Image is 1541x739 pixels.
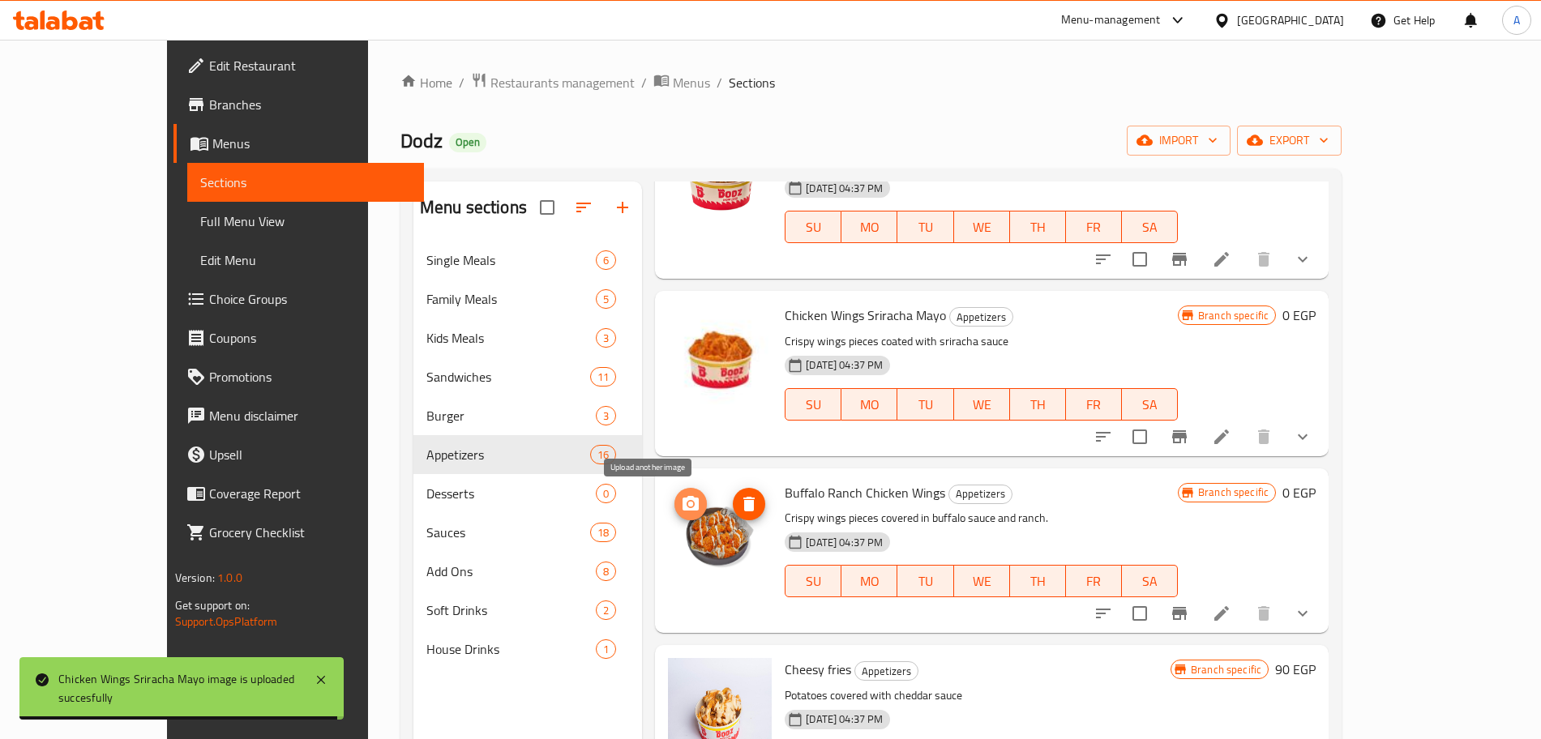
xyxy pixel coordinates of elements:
[1160,594,1199,633] button: Branch-specific-item
[673,73,710,92] span: Menus
[173,46,424,85] a: Edit Restaurant
[597,292,615,307] span: 5
[590,445,616,464] div: items
[449,135,486,149] span: Open
[799,535,889,550] span: [DATE] 04:37 PM
[426,328,596,348] span: Kids Meals
[949,485,1012,503] span: Appetizers
[961,570,1004,593] span: WE
[1123,420,1157,454] span: Select to update
[413,234,642,675] nav: Menu sections
[209,406,411,425] span: Menu disclaimer
[209,367,411,387] span: Promotions
[597,642,615,657] span: 1
[1017,570,1059,593] span: TH
[1010,211,1066,243] button: TH
[1017,216,1059,239] span: TH
[848,216,891,239] span: MO
[785,303,946,327] span: Chicken Wings Sriracha Mayo
[426,639,596,659] span: House Drinks
[400,73,452,92] a: Home
[175,595,250,616] span: Get support on:
[904,570,947,593] span: TU
[426,406,596,425] span: Burger
[1184,662,1268,677] span: Branch specific
[897,388,953,421] button: TU
[1192,485,1275,500] span: Branch specific
[212,134,411,153] span: Menus
[954,211,1010,243] button: WE
[187,163,424,202] a: Sections
[426,600,596,620] div: Soft Drinks
[426,289,596,309] span: Family Meals
[1237,126,1342,156] button: export
[1192,308,1275,323] span: Branch specific
[897,211,953,243] button: TU
[848,393,891,416] span: MO
[1066,388,1122,421] button: FR
[209,484,411,503] span: Coverage Report
[1160,240,1199,279] button: Branch-specific-item
[855,662,918,681] span: Appetizers
[596,406,616,425] div: items
[1122,388,1178,421] button: SA
[1010,565,1066,597] button: TH
[1513,11,1520,29] span: A
[187,241,424,280] a: Edit Menu
[413,280,642,318] div: Family Meals5
[1122,211,1178,243] button: SA
[603,188,642,227] button: Add section
[1084,240,1123,279] button: sort-choices
[426,562,596,581] span: Add Ons
[413,435,642,474] div: Appetizers16
[173,85,424,124] a: Branches
[173,396,424,435] a: Menu disclaimer
[426,445,590,464] span: Appetizers
[785,508,1178,528] p: Crispy wings pieces covered in buffalo sauce and ranch.
[785,331,1178,352] p: Crispy wings pieces coated with sriracha sauce
[1084,594,1123,633] button: sort-choices
[597,408,615,424] span: 3
[490,73,635,92] span: Restaurants management
[471,72,635,93] a: Restaurants management
[1275,658,1316,681] h6: 90 EGP
[426,250,596,270] span: Single Meals
[1237,11,1344,29] div: [GEOGRAPHIC_DATA]
[209,289,411,309] span: Choice Groups
[1244,240,1283,279] button: delete
[1212,604,1231,623] a: Edit menu item
[950,308,1012,327] span: Appetizers
[173,474,424,513] a: Coverage Report
[597,331,615,346] span: 3
[187,202,424,241] a: Full Menu View
[668,481,772,585] img: Buffalo Ranch Chicken Wings
[459,73,464,92] li: /
[413,318,642,357] div: Kids Meals3
[426,367,590,387] span: Sandwiches
[1123,242,1157,276] span: Select to update
[785,686,1171,706] p: Potatoes covered with cheddar sauce
[175,611,278,632] a: Support.OpsPlatform
[173,280,424,318] a: Choice Groups
[209,95,411,114] span: Branches
[413,552,642,591] div: Add Ons8
[1128,570,1171,593] span: SA
[200,211,411,231] span: Full Menu View
[597,253,615,268] span: 6
[1160,417,1199,456] button: Branch-specific-item
[841,211,897,243] button: MO
[897,565,953,597] button: TU
[904,216,947,239] span: TU
[785,565,841,597] button: SU
[597,564,615,579] span: 8
[785,211,841,243] button: SU
[904,393,947,416] span: TU
[590,523,616,542] div: items
[591,525,615,540] span: 18
[596,600,616,620] div: items
[799,181,889,196] span: [DATE] 04:37 PM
